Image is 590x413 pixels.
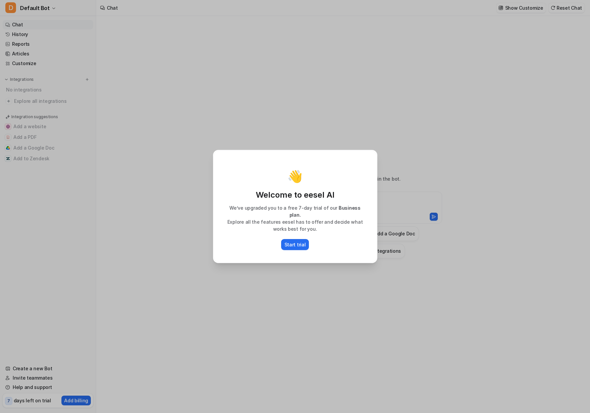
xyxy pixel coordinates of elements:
[284,241,306,248] p: Start trial
[281,239,309,250] button: Start trial
[221,218,370,232] p: Explore all the features eesel has to offer and decide what works best for you.
[287,170,303,183] p: 👋
[221,190,370,200] p: Welcome to eesel AI
[221,204,370,218] p: We’ve upgraded you to a free 7-day trial of our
